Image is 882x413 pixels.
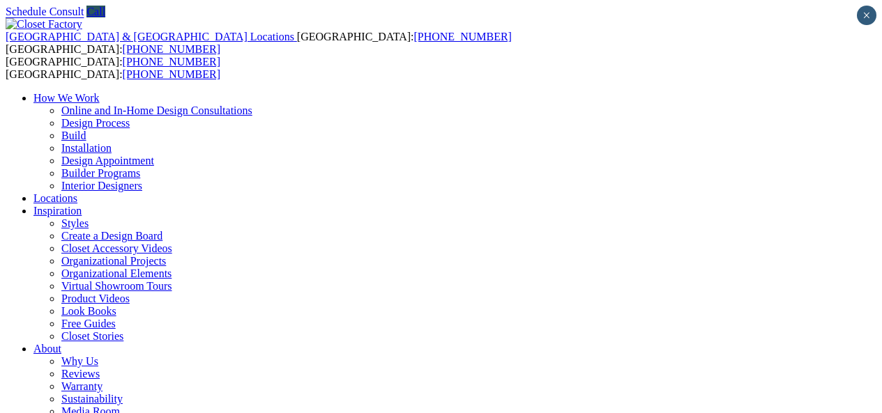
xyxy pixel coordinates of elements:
a: Product Videos [61,293,130,304]
a: Call [86,6,105,17]
a: Free Guides [61,318,116,329]
a: [PHONE_NUMBER] [413,31,511,42]
a: [PHONE_NUMBER] [123,68,220,80]
a: Look Books [61,305,116,317]
a: Schedule Consult [6,6,84,17]
a: Why Us [61,355,98,367]
a: Sustainability [61,393,123,405]
a: Organizational Projects [61,255,166,267]
a: Organizational Elements [61,267,172,279]
button: Close [857,6,876,25]
a: Online and In-Home Design Consultations [61,104,252,116]
a: Virtual Showroom Tours [61,280,172,292]
span: [GEOGRAPHIC_DATA]: [GEOGRAPHIC_DATA]: [6,31,512,55]
a: Reviews [61,368,100,380]
a: Interior Designers [61,180,142,192]
span: [GEOGRAPHIC_DATA] & [GEOGRAPHIC_DATA] Locations [6,31,294,42]
a: Design Process [61,117,130,129]
a: [GEOGRAPHIC_DATA] & [GEOGRAPHIC_DATA] Locations [6,31,297,42]
a: Styles [61,217,89,229]
a: Warranty [61,380,102,392]
span: [GEOGRAPHIC_DATA]: [GEOGRAPHIC_DATA]: [6,56,220,80]
a: [PHONE_NUMBER] [123,56,220,68]
a: Build [61,130,86,141]
a: Installation [61,142,112,154]
a: Builder Programs [61,167,140,179]
a: Design Appointment [61,155,154,166]
a: How We Work [33,92,100,104]
a: Closet Stories [61,330,123,342]
img: Closet Factory [6,18,82,31]
a: Create a Design Board [61,230,162,242]
a: Closet Accessory Videos [61,242,172,254]
a: Locations [33,192,77,204]
a: [PHONE_NUMBER] [123,43,220,55]
a: About [33,343,61,354]
a: Inspiration [33,205,82,217]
